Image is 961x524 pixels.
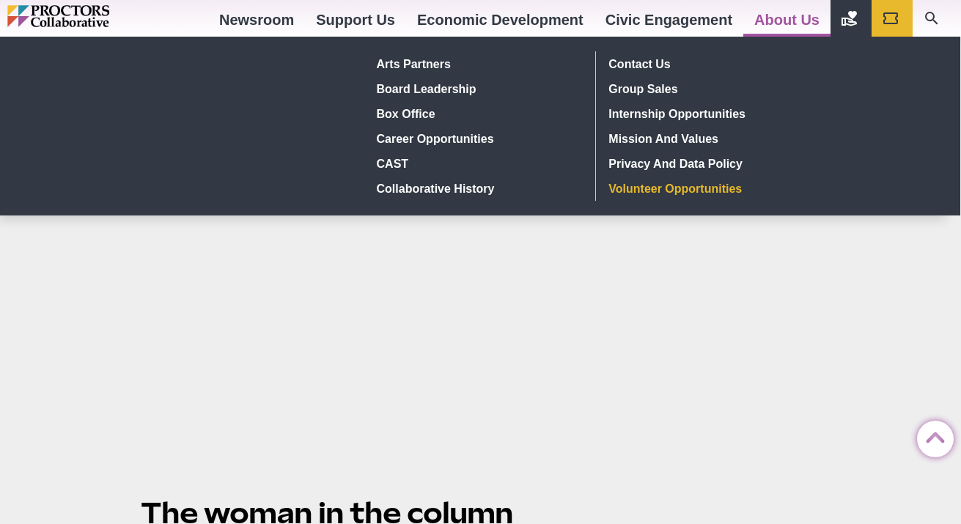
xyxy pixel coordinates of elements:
[603,76,817,101] a: Group Sales
[371,51,584,76] a: Arts Partners
[603,101,817,126] a: Internship Opportunities
[603,176,817,201] a: Volunteer Opportunities
[603,126,817,151] a: Mission and Values
[371,101,584,126] a: Box Office
[603,151,817,176] a: Privacy and Data Policy
[371,126,584,151] a: Career Opportunities
[371,76,584,101] a: Board Leadership
[371,151,584,176] a: CAST
[141,182,572,425] iframe: Theatre Ghosts: The Man in the Hat 2018
[917,421,946,451] a: Back to Top
[7,5,172,27] img: Proctors logo
[371,176,584,201] a: Collaborative History
[603,51,817,76] a: Contact Us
